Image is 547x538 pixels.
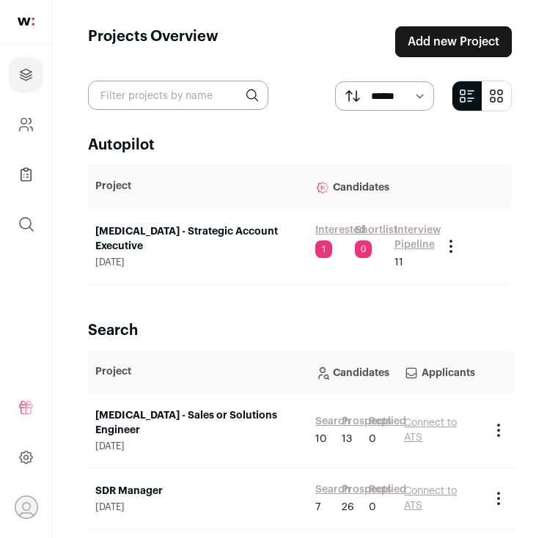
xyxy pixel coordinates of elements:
a: SDR Manager [95,484,301,498]
a: Connect to ATS [404,418,457,443]
p: Project [95,364,301,379]
button: Project Actions [490,490,507,507]
span: 26 [342,500,354,515]
a: [MEDICAL_DATA] - Strategic Account Executive [95,224,301,254]
span: 0 [369,432,376,446]
button: Open dropdown [15,495,38,519]
a: Shortlist [355,223,397,237]
a: Prospects [342,414,392,429]
a: [MEDICAL_DATA] - Sales or Solutions Engineer [95,408,301,438]
span: 7 [315,500,320,515]
a: Company and ATS Settings [9,107,43,142]
a: Connect to ATS [404,486,457,511]
a: Company Lists [9,157,43,192]
h2: Search [88,320,512,341]
a: Search [315,482,350,497]
span: 0 [369,500,376,515]
a: Interview Pipeline [394,223,441,252]
h1: Projects Overview [88,26,219,57]
p: Candidates [315,172,427,201]
span: [DATE] [95,441,301,452]
p: Candidates [315,357,389,386]
a: Interested [315,223,366,237]
button: Project Actions [442,237,460,255]
span: [DATE] [95,257,301,268]
a: Replied [369,482,406,497]
a: Add new Project [395,26,512,57]
h2: Autopilot [88,135,512,155]
p: Project [95,179,301,194]
span: [DATE] [95,501,301,513]
span: 10 [315,432,327,446]
button: Project Actions [490,421,507,439]
p: Applicants [404,357,475,386]
span: 11 [394,255,403,270]
img: wellfound-shorthand-0d5821cbd27db2630d0214b213865d53afaa358527fdda9d0ea32b1df1b89c2c.svg [18,18,34,26]
a: Replied [369,414,406,429]
input: Filter projects by name [88,81,268,110]
span: 1 [315,240,332,258]
span: 0 [355,240,372,258]
a: Prospects [342,482,392,497]
span: 13 [342,432,352,446]
a: Projects [9,57,43,92]
a: Search [315,414,350,429]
